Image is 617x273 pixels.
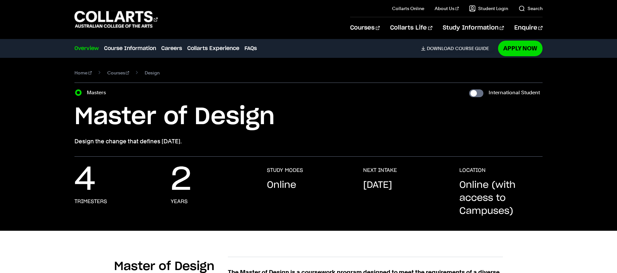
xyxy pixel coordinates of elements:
p: Online (with access to Campuses) [459,179,543,218]
a: FAQs [244,45,257,52]
div: Go to homepage [74,10,158,29]
label: International Student [489,88,540,97]
a: Apply Now [498,41,543,56]
a: Search [519,5,543,12]
h3: STUDY MODES [267,167,303,174]
p: [DATE] [363,179,392,192]
h3: Trimesters [74,198,107,205]
h3: LOCATION [459,167,486,174]
a: Study Information [443,17,504,39]
a: Courses [350,17,380,39]
span: Download [427,45,454,51]
span: Design [145,68,160,77]
a: DownloadCourse Guide [421,45,494,51]
h3: NEXT INTAKE [363,167,397,174]
a: Home [74,68,92,77]
h3: Years [171,198,188,205]
p: 4 [74,167,96,193]
a: Careers [161,45,182,52]
a: Student Login [469,5,508,12]
p: 2 [171,167,191,193]
p: Design the change that defines [DATE]. [74,137,543,146]
a: Enquire [514,17,543,39]
a: Collarts Online [392,5,424,12]
a: Overview [74,45,99,52]
a: Course Information [104,45,156,52]
h1: Master of Design [74,102,543,132]
a: About Us [435,5,459,12]
label: Masters [87,88,110,97]
p: Online [267,179,296,192]
a: Courses [107,68,129,77]
a: Collarts Life [390,17,432,39]
a: Collarts Experience [187,45,239,52]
